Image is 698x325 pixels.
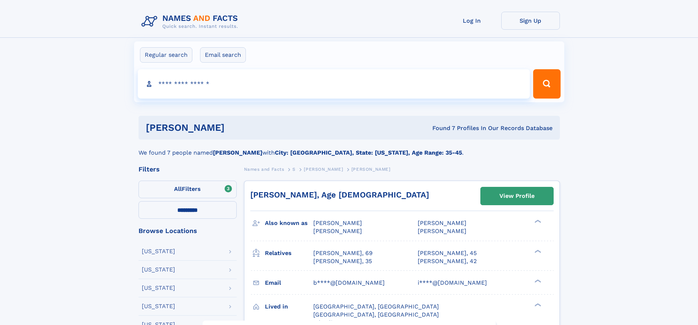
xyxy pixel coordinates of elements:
[351,167,391,172] span: [PERSON_NAME]
[139,140,560,157] div: We found 7 people named with .
[313,257,372,265] a: [PERSON_NAME], 35
[244,165,284,174] a: Names and Facts
[142,285,175,291] div: [US_STATE]
[265,247,313,259] h3: Relatives
[146,123,329,132] h1: [PERSON_NAME]
[313,303,439,310] span: [GEOGRAPHIC_DATA], [GEOGRAPHIC_DATA]
[313,249,373,257] a: [PERSON_NAME], 69
[501,12,560,30] a: Sign Up
[142,248,175,254] div: [US_STATE]
[139,181,237,198] label: Filters
[275,149,462,156] b: City: [GEOGRAPHIC_DATA], State: [US_STATE], Age Range: 35-45
[139,12,244,32] img: Logo Names and Facts
[304,165,343,174] a: [PERSON_NAME]
[292,167,296,172] span: S
[139,228,237,234] div: Browse Locations
[140,47,192,63] label: Regular search
[533,278,542,283] div: ❯
[313,228,362,234] span: [PERSON_NAME]
[533,69,560,99] button: Search Button
[418,257,477,265] a: [PERSON_NAME], 42
[250,190,429,199] a: [PERSON_NAME], Age [DEMOGRAPHIC_DATA]
[418,249,477,257] a: [PERSON_NAME], 45
[142,267,175,273] div: [US_STATE]
[533,249,542,254] div: ❯
[213,149,262,156] b: [PERSON_NAME]
[139,166,237,173] div: Filters
[481,187,553,205] a: View Profile
[533,219,542,224] div: ❯
[138,69,530,99] input: search input
[142,303,175,309] div: [US_STATE]
[265,300,313,313] h3: Lived in
[174,185,182,192] span: All
[265,217,313,229] h3: Also known as
[418,219,466,226] span: [PERSON_NAME]
[418,228,466,234] span: [PERSON_NAME]
[292,165,296,174] a: S
[313,219,362,226] span: [PERSON_NAME]
[304,167,343,172] span: [PERSON_NAME]
[200,47,246,63] label: Email search
[499,188,535,204] div: View Profile
[313,311,439,318] span: [GEOGRAPHIC_DATA], [GEOGRAPHIC_DATA]
[328,124,553,132] div: Found 7 Profiles In Our Records Database
[443,12,501,30] a: Log In
[533,302,542,307] div: ❯
[265,277,313,289] h3: Email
